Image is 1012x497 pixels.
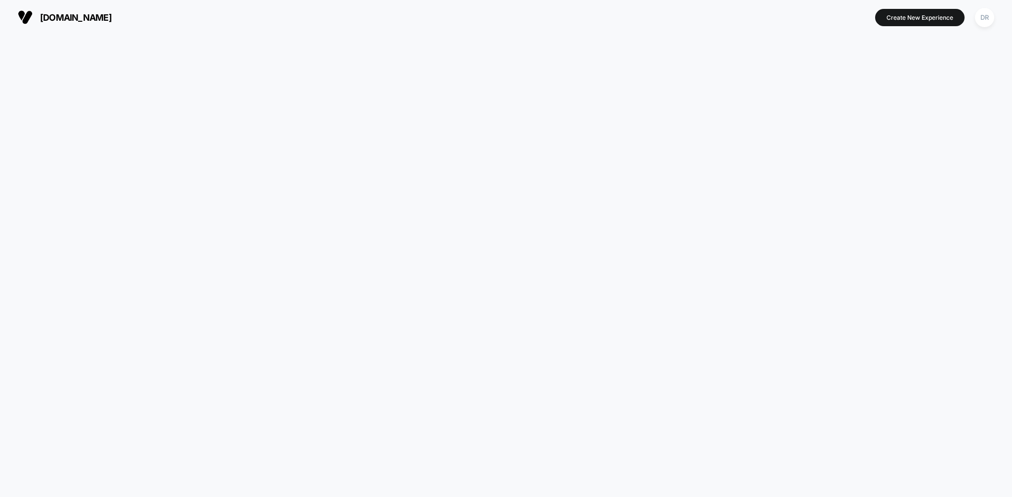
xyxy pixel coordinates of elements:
button: Create New Experience [875,9,965,26]
div: DR [975,8,994,27]
button: DR [972,7,997,28]
button: [DOMAIN_NAME] [15,9,115,25]
span: [DOMAIN_NAME] [40,12,112,23]
img: Visually logo [18,10,33,25]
